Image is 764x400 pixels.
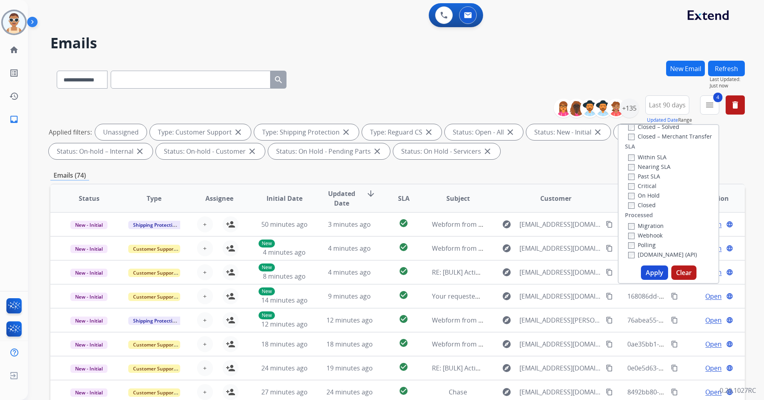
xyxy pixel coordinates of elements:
[70,293,107,301] span: New - Initial
[203,363,207,373] span: +
[526,124,611,140] div: Status: New - Initial
[393,143,500,159] div: Status: On Hold - Servicers
[259,287,275,295] p: New
[445,124,523,140] div: Status: Open - All
[226,387,235,397] mat-icon: person_add
[449,388,467,396] span: Chase
[432,340,613,349] span: Webform from [EMAIL_ADDRESS][DOMAIN_NAME] on [DATE]
[519,244,601,253] span: [EMAIL_ADDRESS][DOMAIN_NAME]
[432,244,613,253] span: Webform from [EMAIL_ADDRESS][DOMAIN_NAME] on [DATE]
[628,182,657,190] label: Critical
[606,388,613,396] mat-icon: content_copy
[606,269,613,276] mat-icon: content_copy
[366,189,376,198] mat-icon: arrow_downward
[614,124,698,140] div: Status: New - Reply
[259,311,275,319] p: New
[606,221,613,228] mat-icon: content_copy
[197,264,213,280] button: +
[726,364,733,372] mat-icon: language
[261,296,308,305] span: 14 minutes ago
[197,240,213,256] button: +
[720,386,756,395] p: 0.20.1027RC
[671,341,678,348] mat-icon: content_copy
[128,221,183,229] span: Shipping Protection
[399,290,408,300] mat-icon: check_circle
[261,364,308,372] span: 24 minutes ago
[328,292,371,301] span: 9 minutes ago
[671,317,678,324] mat-icon: content_copy
[726,269,733,276] mat-icon: language
[135,147,145,156] mat-icon: close
[70,317,107,325] span: New - Initial
[226,315,235,325] mat-icon: person_add
[424,127,434,137] mat-icon: close
[628,223,635,230] input: Migration
[705,100,714,110] mat-icon: menu
[606,341,613,348] mat-icon: content_copy
[628,242,635,249] input: Polling
[399,314,408,324] mat-icon: check_circle
[502,291,511,301] mat-icon: explore
[628,252,635,258] input: [DOMAIN_NAME] (API)
[128,341,180,349] span: Customer Support
[628,232,663,239] label: Webhook
[128,317,183,325] span: Shipping Protection
[399,338,408,348] mat-icon: check_circle
[606,245,613,252] mat-icon: content_copy
[628,201,656,209] label: Closed
[628,164,635,170] input: Nearing SLA
[197,360,213,376] button: +
[147,194,161,203] span: Type
[399,218,408,228] mat-icon: check_circle
[128,293,180,301] span: Customer Support
[205,194,233,203] span: Assignee
[628,154,635,161] input: Within SLA
[432,364,634,372] span: RE: [BULK] Action required: Extend claim approved for replacement
[628,183,635,190] input: Critical
[261,340,308,349] span: 18 minutes ago
[274,75,283,85] mat-icon: search
[628,133,712,140] label: Closed – Merchant Transfer
[730,100,740,110] mat-icon: delete
[9,91,19,101] mat-icon: history
[362,124,442,140] div: Type: Reguard CS
[625,143,635,150] label: SLA
[705,291,722,301] span: Open
[226,339,235,349] mat-icon: person_add
[432,220,613,229] span: Webform from [EMAIL_ADDRESS][DOMAIN_NAME] on [DATE]
[49,127,92,137] p: Applied filters:
[620,99,639,118] div: +135
[625,211,653,219] label: Processed
[519,291,601,301] span: [EMAIL_ADDRESS][DOMAIN_NAME]
[203,387,207,397] span: +
[726,341,733,348] mat-icon: language
[203,315,207,325] span: +
[197,288,213,304] button: +
[233,127,243,137] mat-icon: close
[606,364,613,372] mat-icon: content_copy
[628,153,667,161] label: Within SLA
[628,233,635,239] input: Webhook
[247,147,257,156] mat-icon: close
[70,269,107,277] span: New - Initial
[226,244,235,253] mat-icon: person_add
[671,364,678,372] mat-icon: content_copy
[156,143,265,159] div: Status: On-hold - Customer
[606,293,613,300] mat-icon: content_copy
[627,316,747,325] span: 76abea55-e586-489f-ab96-f5fb0d4c83ba
[705,387,722,397] span: Open
[254,124,359,140] div: Type: Shipping Protection
[324,189,360,208] span: Updated Date
[700,95,719,115] button: 4
[628,202,635,209] input: Closed
[502,267,511,277] mat-icon: explore
[519,220,601,229] span: [EMAIL_ADDRESS][DOMAIN_NAME]
[540,194,571,203] span: Customer
[197,312,213,328] button: +
[628,251,697,258] label: [DOMAIN_NAME] (API)
[726,293,733,300] mat-icon: language
[328,220,371,229] span: 3 minutes ago
[628,134,635,140] input: Closed – Merchant Transfer
[203,267,207,277] span: +
[710,83,745,89] span: Just now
